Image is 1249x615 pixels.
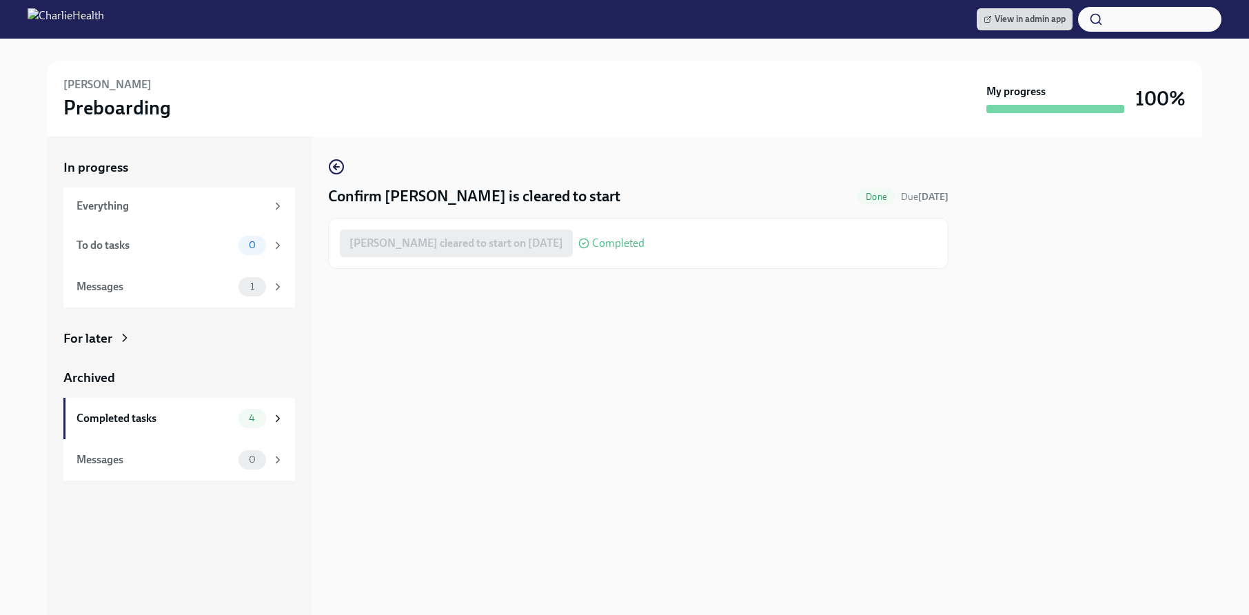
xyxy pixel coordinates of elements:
[63,330,295,347] a: For later
[986,84,1046,99] strong: My progress
[1135,86,1186,111] h3: 100%
[63,225,295,266] a: To do tasks0
[63,369,295,387] a: Archived
[63,77,152,92] h6: [PERSON_NAME]
[63,159,295,177] a: In progress
[63,188,295,225] a: Everything
[77,279,233,294] div: Messages
[63,398,295,439] a: Completed tasks4
[242,281,263,292] span: 1
[63,330,112,347] div: For later
[28,8,104,30] img: CharlieHealth
[77,452,233,467] div: Messages
[241,240,264,250] span: 0
[977,8,1073,30] a: View in admin app
[63,439,295,481] a: Messages0
[328,186,620,207] h4: Confirm [PERSON_NAME] is cleared to start
[63,266,295,307] a: Messages1
[984,12,1066,26] span: View in admin app
[857,192,895,202] span: Done
[63,95,171,120] h3: Preboarding
[77,411,233,426] div: Completed tasks
[241,454,264,465] span: 0
[77,238,233,253] div: To do tasks
[901,190,948,203] span: August 27th, 2025 09:00
[592,238,644,249] span: Completed
[77,199,266,214] div: Everything
[241,413,263,423] span: 4
[901,191,948,203] span: Due
[918,191,948,203] strong: [DATE]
